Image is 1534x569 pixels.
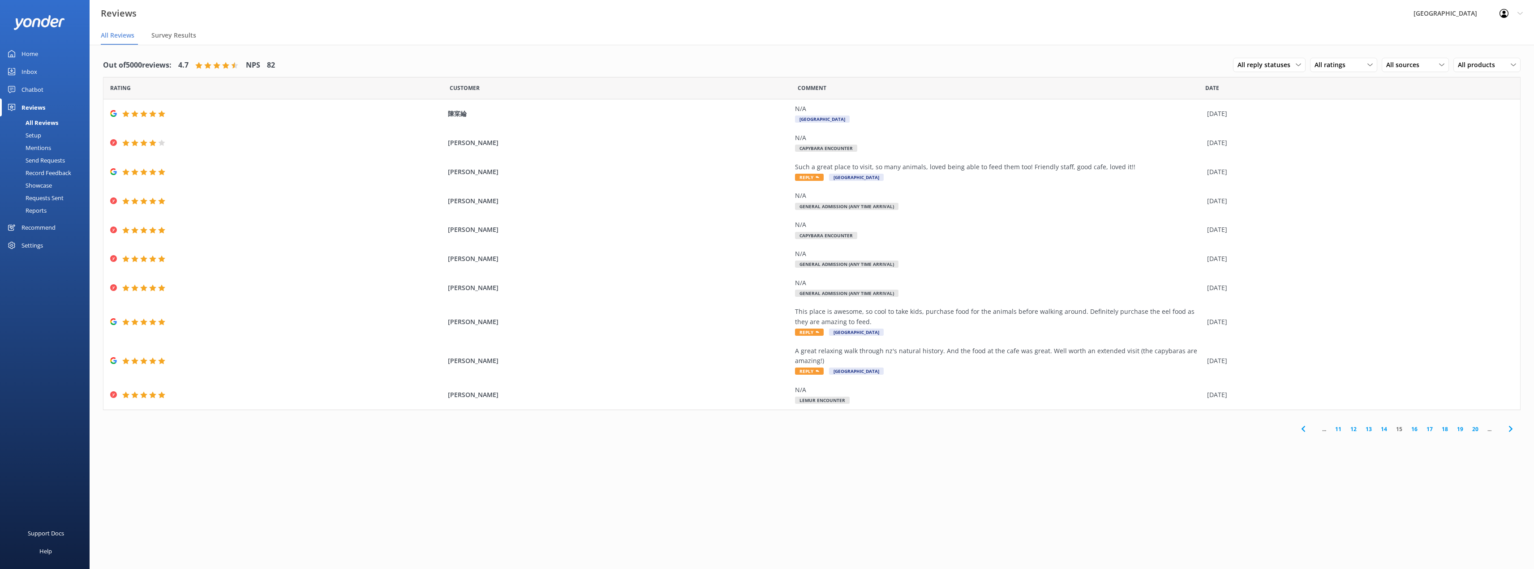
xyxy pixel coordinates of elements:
[1205,84,1219,92] span: Date
[1207,225,1509,235] div: [DATE]
[829,368,884,375] span: [GEOGRAPHIC_DATA]
[795,191,1203,201] div: N/A
[448,390,790,400] span: [PERSON_NAME]
[795,203,898,210] span: General Admission (Any Time Arrival)
[1437,425,1452,433] a: 18
[110,84,131,92] span: Date
[5,167,90,179] a: Record Feedback
[1458,60,1500,70] span: All products
[829,329,884,336] span: [GEOGRAPHIC_DATA]
[795,162,1203,172] div: Such a great place to visit, so many animals, loved being able to feed them too! Friendly staff, ...
[795,174,824,181] span: Reply
[1207,390,1509,400] div: [DATE]
[448,138,790,148] span: [PERSON_NAME]
[28,524,64,542] div: Support Docs
[5,154,90,167] a: Send Requests
[1483,425,1496,433] span: ...
[5,116,58,129] div: All Reviews
[1238,60,1296,70] span: All reply statuses
[1207,254,1509,264] div: [DATE]
[795,278,1203,288] div: N/A
[21,81,43,98] div: Chatbot
[795,232,857,239] span: Capybara Encounter
[103,60,172,71] h4: Out of 5000 reviews:
[795,290,898,297] span: General Admission (Any Time Arrival)
[795,133,1203,143] div: N/A
[448,109,790,119] span: 陳寀綸
[1386,60,1425,70] span: All sources
[795,385,1203,395] div: N/A
[795,261,898,268] span: General Admission (Any Time Arrival)
[1392,425,1407,433] a: 15
[1376,425,1392,433] a: 14
[21,45,38,63] div: Home
[5,129,90,141] a: Setup
[1422,425,1437,433] a: 17
[1207,317,1509,327] div: [DATE]
[1207,356,1509,366] div: [DATE]
[795,397,850,404] span: Lemur Encounter
[1207,167,1509,177] div: [DATE]
[21,98,45,116] div: Reviews
[21,218,56,236] div: Recommend
[5,192,90,204] a: Requests Sent
[829,174,884,181] span: [GEOGRAPHIC_DATA]
[448,196,790,206] span: [PERSON_NAME]
[448,356,790,366] span: [PERSON_NAME]
[246,60,260,71] h4: NPS
[795,307,1203,327] div: This place is awesome, so cool to take kids, purchase food for the animals before walking around....
[448,317,790,327] span: [PERSON_NAME]
[101,31,134,40] span: All Reviews
[5,116,90,129] a: All Reviews
[795,346,1203,366] div: A great relaxing walk through nz's natural history. And the food at the cafe was great. Well wort...
[795,368,824,375] span: Reply
[1315,60,1351,70] span: All ratings
[1207,138,1509,148] div: [DATE]
[795,329,824,336] span: Reply
[39,542,52,560] div: Help
[267,60,275,71] h4: 82
[450,84,480,92] span: Date
[795,145,857,152] span: Capybara Encounter
[178,60,189,71] h4: 4.7
[21,236,43,254] div: Settings
[1318,425,1331,433] span: ...
[5,141,51,154] div: Mentions
[5,141,90,154] a: Mentions
[1468,425,1483,433] a: 20
[101,6,137,21] h3: Reviews
[798,84,826,92] span: Question
[21,63,37,81] div: Inbox
[1331,425,1346,433] a: 11
[1207,283,1509,293] div: [DATE]
[795,249,1203,259] div: N/A
[1207,196,1509,206] div: [DATE]
[5,204,90,217] a: Reports
[1452,425,1468,433] a: 19
[1361,425,1376,433] a: 13
[1407,425,1422,433] a: 16
[5,154,65,167] div: Send Requests
[795,104,1203,114] div: N/A
[5,204,47,217] div: Reports
[448,167,790,177] span: [PERSON_NAME]
[1346,425,1361,433] a: 12
[5,179,52,192] div: Showcase
[5,129,41,141] div: Setup
[448,283,790,293] span: [PERSON_NAME]
[448,225,790,235] span: [PERSON_NAME]
[1207,109,1509,119] div: [DATE]
[5,167,71,179] div: Record Feedback
[795,220,1203,230] div: N/A
[795,116,850,123] span: [GEOGRAPHIC_DATA]
[151,31,196,40] span: Survey Results
[448,254,790,264] span: [PERSON_NAME]
[5,179,90,192] a: Showcase
[13,15,65,30] img: yonder-white-logo.png
[5,192,64,204] div: Requests Sent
